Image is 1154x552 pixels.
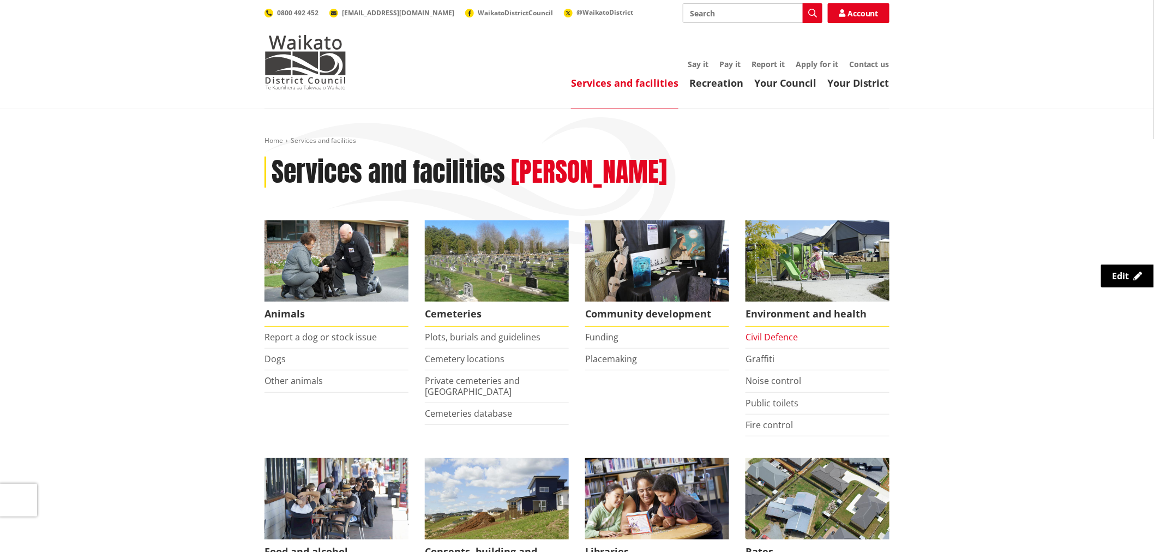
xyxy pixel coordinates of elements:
a: Report it [752,59,785,69]
a: [EMAIL_ADDRESS][DOMAIN_NAME] [329,8,454,17]
a: Other animals [265,375,323,387]
img: Matariki Travelling Suitcase Art Exhibition [585,220,729,302]
a: Civil Defence [746,331,798,343]
h1: Services and facilities [272,157,505,188]
a: Your Council [754,76,816,89]
a: Home [265,136,283,145]
img: Land and property thumbnail [425,458,569,539]
span: 0800 492 452 [277,8,318,17]
a: Services and facilities [571,76,678,89]
img: Rates-thumbnail [746,458,889,539]
a: Plots, burials and guidelines [425,331,540,343]
a: Contact us [849,59,889,69]
a: Waikato District Council Animal Control team Animals [265,220,408,327]
a: Dogs [265,353,286,365]
span: Animals [265,302,408,327]
a: @WaikatoDistrict [564,8,633,17]
a: Cemeteries database [425,407,512,419]
a: Say it [688,59,708,69]
h2: [PERSON_NAME] [511,157,667,188]
span: [EMAIL_ADDRESS][DOMAIN_NAME] [342,8,454,17]
a: Noise control [746,375,801,387]
a: Matariki Travelling Suitcase Art Exhibition Community development [585,220,729,327]
span: WaikatoDistrictCouncil [478,8,553,17]
a: Cemetery locations [425,353,504,365]
img: Waikato District Council libraries [585,458,729,539]
a: Funding [585,331,618,343]
a: WaikatoDistrictCouncil [465,8,553,17]
a: Recreation [689,76,743,89]
a: Huntly Cemetery Cemeteries [425,220,569,327]
a: Report a dog or stock issue [265,331,377,343]
a: Graffiti [746,353,774,365]
input: Search input [683,3,822,23]
span: Community development [585,302,729,327]
span: Edit [1113,270,1129,282]
a: 0800 492 452 [265,8,318,17]
a: Account [828,3,889,23]
img: New housing in Pokeno [746,220,889,302]
a: Fire control [746,419,793,431]
a: Your District [827,76,889,89]
span: Cemeteries [425,302,569,327]
a: Apply for it [796,59,838,69]
a: Placemaking [585,353,637,365]
iframe: Messenger Launcher [1104,506,1143,545]
a: Public toilets [746,397,798,409]
a: Private cemeteries and [GEOGRAPHIC_DATA] [425,375,520,397]
a: Edit [1101,265,1154,287]
nav: breadcrumb [265,136,889,146]
a: New housing in Pokeno Environment and health [746,220,889,327]
img: Food and Alcohol in the Waikato [265,458,408,539]
img: Waikato District Council - Te Kaunihera aa Takiwaa o Waikato [265,35,346,89]
img: Animal Control [265,220,408,302]
img: Huntly Cemetery [425,220,569,302]
span: Environment and health [746,302,889,327]
span: Services and facilities [291,136,356,145]
a: Pay it [719,59,741,69]
span: @WaikatoDistrict [576,8,633,17]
